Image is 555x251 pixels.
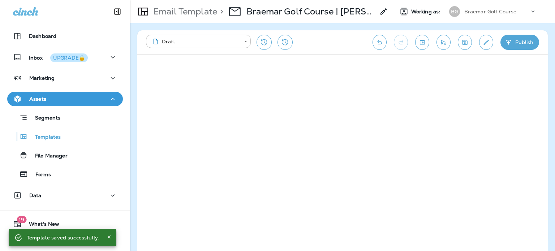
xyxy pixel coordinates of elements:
[53,55,85,60] div: UPGRADE🔒
[28,172,51,178] p: Forms
[277,35,293,50] button: View Changelog
[7,29,123,43] button: Dashboard
[107,4,128,19] button: Collapse Sidebar
[7,166,123,182] button: Forms
[246,6,375,17] div: Braemar Golf Course | Scotty Cameron Event - 9/23
[7,92,123,106] button: Assets
[28,134,61,141] p: Templates
[479,35,493,50] button: Edit details
[7,50,123,64] button: InboxUPGRADE🔒
[29,96,46,102] p: Assets
[29,75,55,81] p: Marketing
[411,9,442,15] span: Working as:
[7,234,123,248] button: Support
[17,216,26,223] span: 19
[464,9,517,14] p: Braemar Golf Course
[22,221,59,230] span: What's New
[28,153,68,160] p: File Manager
[105,233,113,241] button: Close
[150,6,217,17] p: Email Template
[151,38,239,45] div: Draft
[27,231,99,244] div: Template saved successfully.
[29,53,88,61] p: Inbox
[500,35,539,50] button: Publish
[436,35,451,50] button: Send test email
[29,33,56,39] p: Dashboard
[449,6,460,17] div: BG
[7,110,123,125] button: Segments
[28,115,60,122] p: Segments
[7,217,123,231] button: 19What's New
[217,6,223,17] p: >
[7,148,123,163] button: File Manager
[7,71,123,85] button: Marketing
[257,35,272,50] button: Restore from previous version
[7,188,123,203] button: Data
[415,35,429,50] button: Toggle preview
[7,129,123,144] button: Templates
[373,35,387,50] button: Undo
[458,35,472,50] button: Save
[246,6,375,17] p: Braemar Golf Course | [PERSON_NAME] Event - 9/23
[50,53,88,62] button: UPGRADE🔒
[29,192,42,198] p: Data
